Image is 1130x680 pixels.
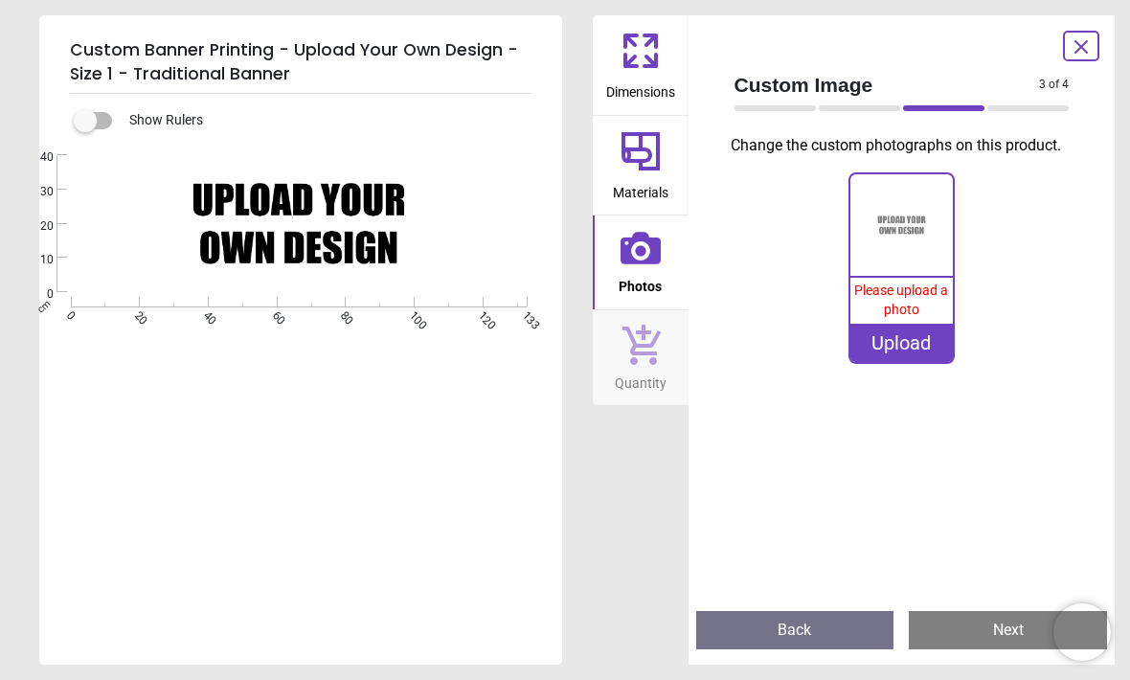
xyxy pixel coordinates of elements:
button: Dimensions [593,15,689,115]
span: 80 [337,308,350,321]
span: 20 [130,308,143,321]
span: 10 [17,252,54,268]
span: Photos [619,268,662,297]
span: 20 [17,218,54,235]
span: 100 [405,308,418,321]
span: 0 [17,286,54,303]
button: Back [696,611,894,649]
h5: Custom Banner Printing - Upload Your Own Design - Size 1 - Traditional Banner [70,31,531,94]
span: 120 [474,308,486,321]
div: Upload [850,324,953,362]
iframe: Brevo live chat [1053,603,1111,661]
div: Show Rulers [85,109,562,132]
button: Photos [593,215,689,309]
span: 40 [199,308,212,321]
button: Quantity [593,310,689,406]
span: cm [34,298,52,315]
span: 30 [17,184,54,200]
span: Custom Image [734,71,1040,99]
p: Change the custom photographs on this product. [731,135,1085,156]
span: Dimensions [606,74,675,102]
button: Materials [593,116,689,215]
span: 133 [519,308,531,321]
span: 60 [268,308,281,321]
span: 0 [62,308,75,321]
span: Materials [613,174,668,203]
span: Please upload a photo [854,283,948,317]
span: 40 [17,149,54,166]
button: Next [909,611,1107,649]
span: 3 of 4 [1039,77,1069,93]
span: Quantity [615,365,667,394]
